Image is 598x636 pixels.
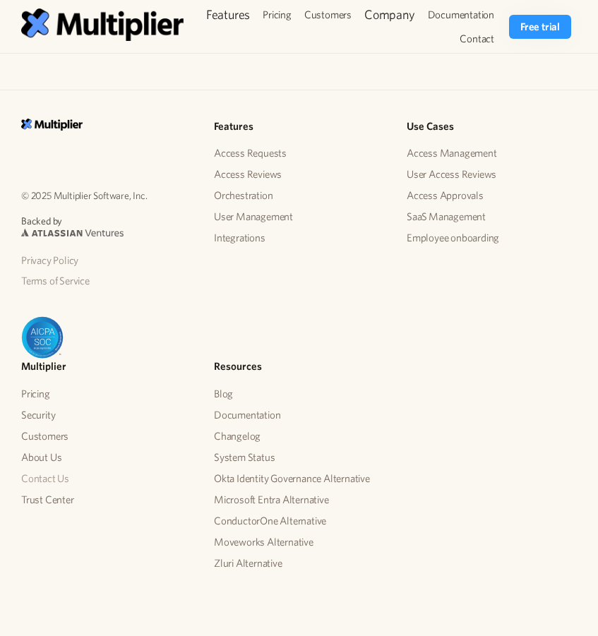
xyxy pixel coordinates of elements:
a: Employee onboarding [407,227,499,248]
p: © 2025 Multiplier Software, Inc. [21,187,191,203]
a: Security [21,404,55,426]
h5: Multiplier [21,359,66,375]
a: Integrations [214,227,265,248]
a: System Status [214,447,275,468]
a: SaaS Management [407,206,486,227]
a: Blog [214,383,233,404]
a: Access Requests [214,143,287,164]
a: ConductorOne Alternative [214,510,326,532]
a: Free trial [509,15,571,39]
a: Documentation [421,3,501,27]
h5: Use Cases [407,119,454,135]
a: Access Management [407,143,497,164]
p: Backed by [21,214,191,229]
a: Access Reviews [214,164,282,185]
a: Privacy Policy [21,250,191,271]
div: Company [364,6,415,23]
a: Trust Center [21,489,74,510]
a: User Management [214,206,293,227]
a: Access Approvals [407,185,484,206]
a: Pricing [256,3,298,27]
a: User Access Reviews [407,164,496,185]
a: Okta Identity Governance Alternative [214,468,370,489]
div: Features [206,6,250,23]
a: Customers [298,3,358,27]
div: Company [358,3,421,27]
h5: Resources [214,359,262,375]
a: Terms of Service [21,270,191,292]
a: Contact [453,27,501,51]
a: Microsoft Entra Alternative [214,489,329,510]
a: Orchestration [214,185,273,206]
a: Customers [21,426,68,447]
a: Zluri Alternative [214,553,282,574]
a: Changelog [214,426,261,447]
a: Moveworks Alternative [214,532,313,553]
a: Documentation [214,404,280,426]
a: Pricing [21,383,50,404]
a: About Us [21,447,61,468]
div: Features [200,3,256,27]
a: Contact Us [21,468,69,489]
h5: Features [214,119,253,135]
